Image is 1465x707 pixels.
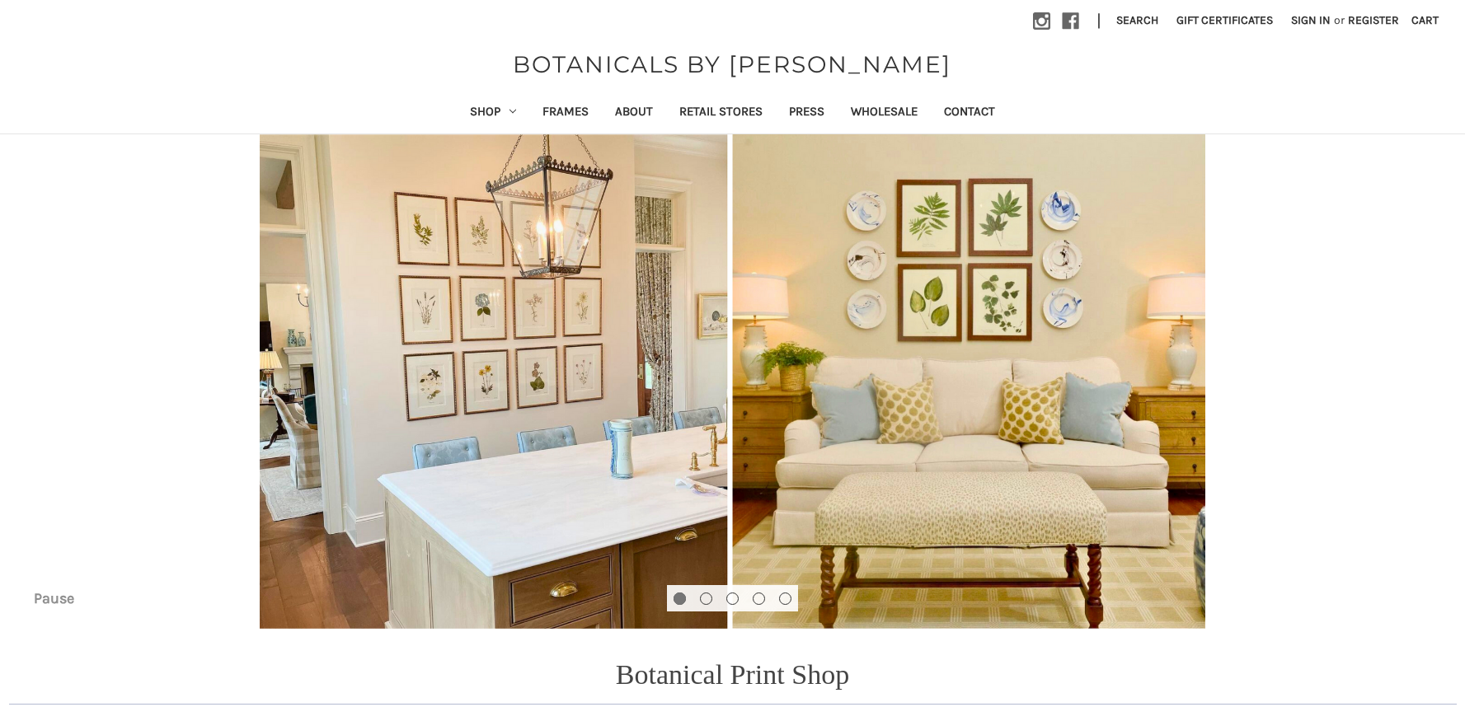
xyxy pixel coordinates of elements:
span: or [1332,12,1346,29]
a: Retail Stores [666,93,776,133]
a: Press [776,93,838,133]
span: Go to slide 1 of 5, active [674,614,685,615]
button: Go to slide 3 of 5 [726,592,739,605]
button: Go to slide 2 of 5 [700,592,712,605]
button: Go to slide 1 of 5, active [674,592,686,605]
a: Shop [457,93,529,133]
span: Go to slide 3 of 5 [727,614,738,615]
a: Wholesale [838,93,931,133]
a: Contact [931,93,1008,133]
button: Go to slide 5 of 5 [779,592,791,605]
a: About [602,93,666,133]
span: Cart [1411,13,1439,27]
li: | [1091,8,1107,35]
button: Pause carousel [21,585,87,611]
a: BOTANICALS BY [PERSON_NAME] [505,47,960,82]
a: Frames [529,93,602,133]
span: Go to slide 5 of 5 [780,614,791,615]
span: Go to slide 2 of 5 [701,614,711,615]
p: Botanical Print Shop [616,653,849,695]
span: Go to slide 4 of 5 [754,614,764,615]
button: Go to slide 4 of 5 [753,592,765,605]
